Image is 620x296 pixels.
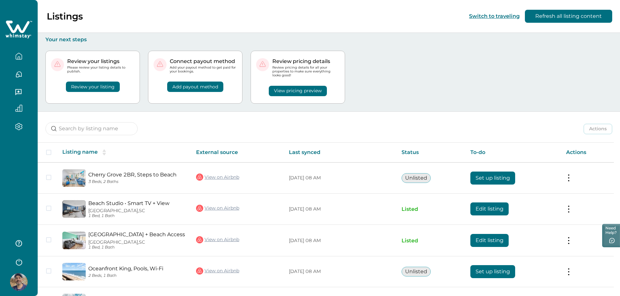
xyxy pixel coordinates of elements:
th: Listing name [57,143,191,162]
button: Review your listing [66,82,120,92]
p: 1 Bed, 1 Bath [88,213,186,218]
img: propertyImage_Oceanview Studio + Beach Access [62,232,86,249]
p: 3 Beds, 2 Baths [88,179,186,184]
p: [DATE] 08 AM [289,175,391,181]
p: Your next steps [45,36,612,43]
button: sorting [98,149,111,156]
a: Oceanfront King, Pools, Wi-Fi [88,265,186,272]
p: Review your listings [67,58,134,65]
button: Actions [584,124,612,134]
p: Listings [47,11,83,22]
input: Search by listing name [45,122,138,135]
button: Set up listing [470,265,515,278]
a: Cherry Grove 2BR, Steps to Beach [88,172,186,178]
th: Status [396,143,465,162]
p: [GEOGRAPHIC_DATA], SC [88,239,186,245]
button: Switch to traveling [469,13,520,19]
p: Listed [402,238,460,244]
p: [DATE] 08 AM [289,268,391,275]
button: Unlisted [402,267,431,277]
img: propertyImage_Beach Studio • Smart TV + View [62,200,86,218]
p: Listed [402,206,460,212]
p: Please review your listing details to publish. [67,66,134,73]
p: Review pricing details for all your properties to make sure everything looks good! [272,66,340,78]
a: Beach Studio • Smart TV + View [88,200,186,206]
a: View on Airbnb [196,236,239,244]
img: propertyImage_Oceanfront King, Pools, Wi-Fi [62,263,86,280]
button: Add payout method [167,82,223,92]
p: [DATE] 08 AM [289,238,391,244]
button: Unlisted [402,173,431,183]
a: View on Airbnb [196,173,239,181]
a: View on Airbnb [196,267,239,275]
a: [GEOGRAPHIC_DATA] + Beach Access [88,231,186,238]
th: Actions [561,143,614,162]
th: To-do [465,143,561,162]
a: View on Airbnb [196,204,239,212]
button: Set up listing [470,172,515,185]
img: propertyImage_Cherry Grove 2BR, Steps to Beach [62,169,86,187]
p: 1 Bed, 1 Bath [88,245,186,250]
button: Refresh all listing content [525,10,612,23]
p: [GEOGRAPHIC_DATA], SC [88,208,186,213]
button: View pricing preview [269,86,327,96]
th: External source [191,143,284,162]
p: Review pricing details [272,58,340,65]
p: Connect payout method [170,58,237,65]
button: Edit listing [470,202,509,215]
button: Edit listing [470,234,509,247]
p: [DATE] 08 AM [289,206,391,212]
th: Last synced [284,143,396,162]
img: Whimstay Host [10,273,28,291]
p: Add your payout method to get paid for your bookings. [170,66,237,73]
p: 2 Beds, 1 Bath [88,273,186,278]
